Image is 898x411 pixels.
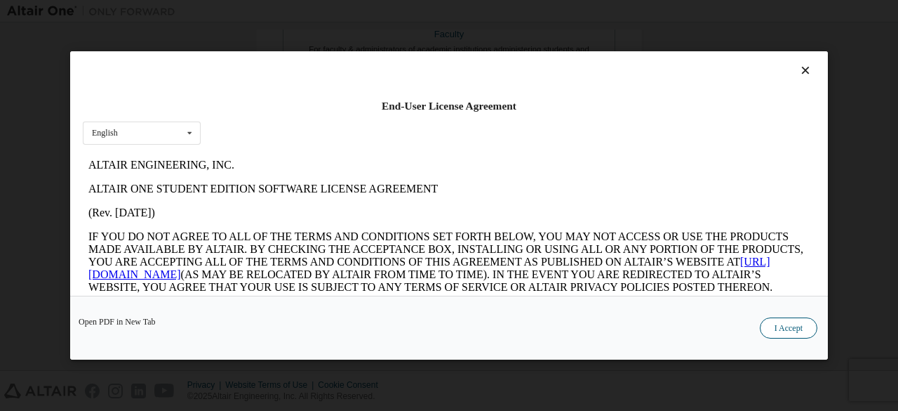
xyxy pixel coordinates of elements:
div: End-User License Agreement [83,99,815,113]
a: [URL][DOMAIN_NAME] [6,103,688,127]
p: (Rev. [DATE]) [6,53,727,66]
button: I Accept [760,318,817,339]
p: IF YOU DO NOT AGREE TO ALL OF THE TERMS AND CONDITIONS SET FORTH BELOW, YOU MAY NOT ACCESS OR USE... [6,77,727,178]
p: ALTAIR ONE STUDENT EDITION SOFTWARE LICENSE AGREEMENT [6,30,727,42]
a: Open PDF in New Tab [79,318,156,326]
p: ALTAIR ENGINEERING, INC. [6,6,727,18]
div: English [92,129,118,137]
